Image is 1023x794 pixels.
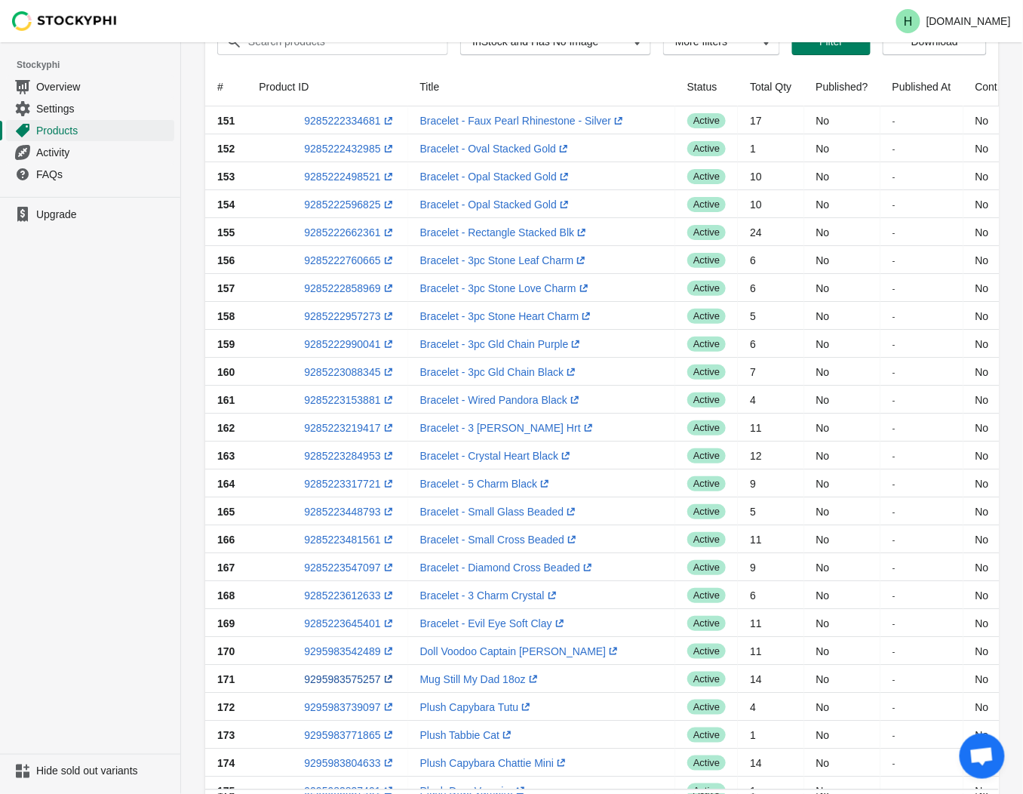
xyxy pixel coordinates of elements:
td: No [804,553,880,581]
span: active [687,616,726,631]
span: 170 [217,645,235,657]
td: No [804,106,880,134]
td: No [804,665,880,693]
a: Bracelet - 5 Charm Black(opens a new window) [420,478,553,490]
span: 161 [217,394,235,406]
small: - [892,562,896,572]
span: 156 [217,254,235,266]
td: No [804,302,880,330]
small: - [892,702,896,712]
span: 171 [217,673,235,685]
span: 173 [217,729,235,741]
td: 11 [738,525,803,553]
button: Avatar with initials H[DOMAIN_NAME] [890,6,1017,36]
span: Hide sold out variants [36,764,171,779]
a: 9285222990041(opens a new window) [304,338,395,350]
a: Bracelet - Diamond Cross Beaded(opens a new window) [420,562,595,574]
small: - [892,115,896,125]
small: - [892,255,896,265]
span: Upgrade [36,207,171,222]
span: Stockyphi [17,57,180,72]
a: Bracelet - Oval Stacked Gold(opens a new window) [420,143,572,155]
td: No [804,721,880,749]
td: No [804,637,880,665]
td: No [804,134,880,162]
td: 14 [738,749,803,777]
span: 169 [217,617,235,629]
small: - [892,758,896,768]
a: 9285223317721(opens a new window) [304,478,395,490]
a: Bracelet - 3pc Stone Leaf Charm(opens a new window) [420,254,589,266]
span: active [687,309,726,324]
td: 12 [738,442,803,469]
span: 167 [217,562,235,574]
a: 9285223481561(opens a new window) [304,534,395,546]
span: active [687,281,726,296]
th: Published? [804,67,880,106]
small: - [892,395,896,405]
td: 6 [738,581,803,609]
a: Plush Capybara Chattie Mini(opens a new window) [420,757,569,769]
small: - [892,506,896,516]
td: No [804,386,880,414]
small: - [892,730,896,740]
span: active [687,448,726,463]
td: No [804,497,880,525]
td: No [804,162,880,190]
th: Title [408,67,675,106]
td: No [804,442,880,469]
td: 14 [738,665,803,693]
td: No [804,358,880,386]
a: 9285222760665(opens a new window) [304,254,395,266]
a: 9285222957273(opens a new window) [304,310,395,322]
span: 159 [217,338,235,350]
a: Upgrade [6,204,174,225]
span: active [687,337,726,352]
td: 17 [738,106,803,134]
th: Status [675,67,738,106]
th: Total Qty [738,67,803,106]
a: Bracelet - Evil Eye Soft Clay(opens a new window) [420,617,567,629]
td: No [804,581,880,609]
td: 11 [738,414,803,442]
span: 172 [217,701,235,713]
span: active [687,672,726,687]
span: active [687,560,726,575]
span: active [687,588,726,603]
small: - [892,339,896,349]
small: - [892,143,896,153]
p: [DOMAIN_NAME] [926,15,1011,27]
td: 6 [738,330,803,358]
small: - [892,618,896,628]
td: 24 [738,218,803,246]
small: - [892,451,896,460]
a: Bracelet - Faux Pearl Rhinestone - Silver(opens a new window) [420,115,627,127]
small: - [892,283,896,293]
td: No [804,609,880,637]
a: Bracelet - Small Glass Beaded(opens a new window) [420,506,579,518]
span: active [687,392,726,408]
td: 9 [738,553,803,581]
a: Doll Voodoo Captain [PERSON_NAME](opens a new window) [420,645,622,657]
span: 164 [217,478,235,490]
a: 9295983575257(opens a new window) [304,673,395,685]
td: 6 [738,274,803,302]
td: 1 [738,134,803,162]
a: Hide sold out variants [6,761,174,782]
span: Activity [36,145,171,160]
a: 9285222596825(opens a new window) [304,198,395,211]
span: active [687,728,726,743]
a: Bracelet - Opal Stacked Gold(opens a new window) [420,171,572,183]
span: 154 [217,198,235,211]
td: No [804,246,880,274]
a: Bracelet - Small Cross Beaded(opens a new window) [420,534,579,546]
span: Products [36,123,171,138]
small: - [892,674,896,684]
span: active [687,756,726,771]
a: 9285223448793(opens a new window) [304,506,395,518]
a: 9295983739097(opens a new window) [304,701,395,713]
small: - [892,646,896,656]
td: 9 [738,469,803,497]
span: active [687,141,726,156]
small: - [892,227,896,237]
